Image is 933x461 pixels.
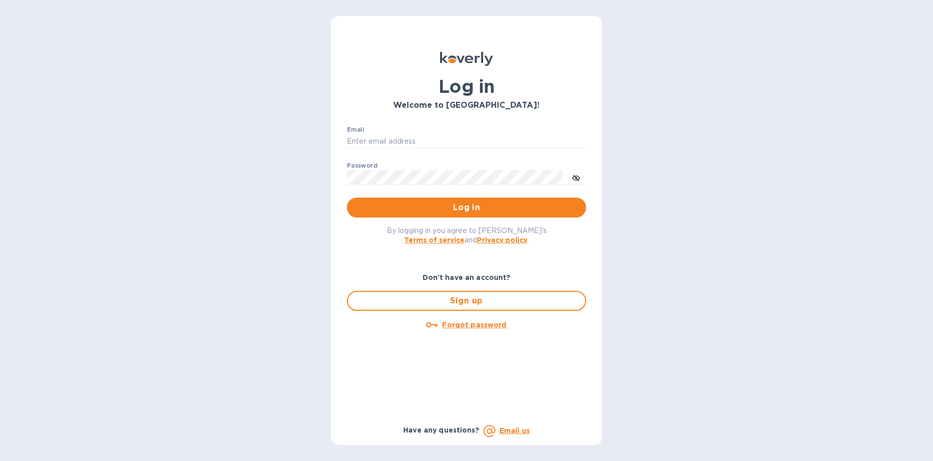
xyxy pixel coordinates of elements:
[403,426,479,434] b: Have any questions?
[566,167,586,187] button: toggle password visibility
[347,127,364,133] label: Email
[356,295,577,307] span: Sign up
[387,227,547,244] span: By logging in you agree to [PERSON_NAME]'s and .
[347,163,377,169] label: Password
[442,321,506,329] u: Forgot password
[347,198,586,218] button: Log in
[477,236,527,244] a: Privacy policy
[347,76,586,97] h1: Log in
[423,273,511,281] b: Don't have an account?
[404,236,465,244] a: Terms of service
[347,101,586,110] h3: Welcome to [GEOGRAPHIC_DATA]!
[347,134,586,149] input: Enter email address
[440,52,493,66] img: Koverly
[347,291,586,311] button: Sign up
[355,202,578,214] span: Log in
[499,427,530,435] a: Email us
